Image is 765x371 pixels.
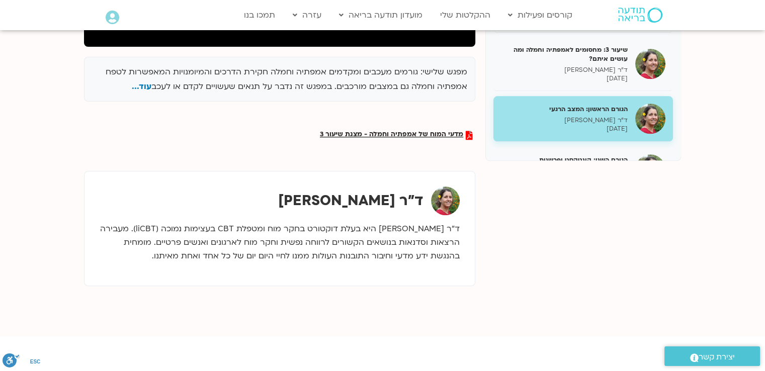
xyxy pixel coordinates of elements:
[501,125,628,133] p: [DATE]
[132,81,151,92] span: עוד...
[501,116,628,125] p: ד"ר [PERSON_NAME]
[435,6,495,25] a: ההקלטות שלי
[618,8,662,23] img: תודעה בריאה
[635,49,665,79] img: שיעור 3: מחסומים לאמפתיה וחמלה ומה עושים איתם?
[278,191,423,210] strong: ד"ר [PERSON_NAME]
[320,131,463,140] span: מדעי המוח של אמפתיה וחמלה - מצגת שיעור 3
[501,45,628,63] h5: שיעור 3: מחסומים לאמפתיה וחמלה ומה עושים איתם?
[664,346,760,366] a: יצירת קשר
[320,131,473,140] a: מדעי המוח של אמפתיה וחמלה - מצגת שיעור 3
[501,74,628,83] p: [DATE]
[635,104,665,134] img: הגורם הראשון: המצב הרגעי
[699,350,735,364] span: יצירת קשר
[334,6,428,25] a: מועדון תודעה בריאה
[635,154,665,184] img: הגורם השני: קונטקסט ופרשנות
[503,6,577,25] a: קורסים ופעילות
[92,65,467,94] p: מפגש שלישי: גורמים מעכבים ומקדמים אמפתיה וחמלה חקירת הדרכים והמיומנויות המאפשרות לטפח אמפתיה וחמל...
[501,105,628,114] h5: הגורם הראשון: המצב הרגעי
[239,6,280,25] a: תמכו בנו
[288,6,326,25] a: עזרה
[431,187,460,215] img: ד"ר נועה אלבלדה
[501,155,628,164] h5: הגורם השני: קונטקסט ופרשנות
[100,222,460,263] p: ד״ר [PERSON_NAME] היא בעלת דוקטורט בחקר מוח ומטפלת CBT בעצימות נמוכה (liCBT). מעבירה הרצאות וסדנא...
[501,66,628,74] p: ד"ר [PERSON_NAME]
